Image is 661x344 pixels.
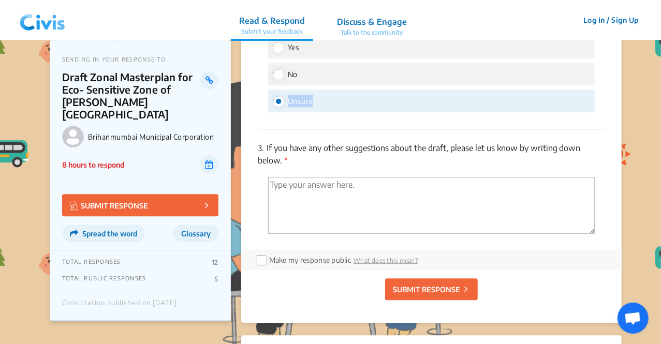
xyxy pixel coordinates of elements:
p: Read & Respond [239,14,305,27]
span: 3. [258,143,264,153]
span: Spread the word [82,229,137,238]
span: What does this mean? [354,257,418,264]
p: SENDING IN YOUR RESPONSE TO [62,56,218,63]
span: No [288,70,298,79]
span: Glossary [181,229,211,238]
p: Discuss & Engage [337,16,407,28]
p: Talk to the community [337,28,407,37]
p: If you have any other suggestions about the draft, please let us know by writing down below. [258,142,605,167]
div: Consultation published on [DATE] [62,299,177,312]
img: navlogo.png [16,5,69,36]
button: Glossary [173,225,218,242]
img: Brihanmumbai Municipal Corporation logo [62,126,84,147]
p: TOTAL RESPONSES [62,258,121,266]
button: Spread the word [62,225,145,242]
span: Unsure [288,97,313,106]
p: 12 [212,258,218,266]
input: Unsure [273,96,283,106]
button: SUBMIT RESPONSE [62,194,218,216]
input: No [273,69,283,79]
input: Yes [273,42,283,52]
span: Yes [288,43,300,52]
button: SUBMIT RESPONSE [385,278,478,300]
p: Draft Zonal Masterplan for Eco- Sensitive Zone of [PERSON_NAME][GEOGRAPHIC_DATA] [62,71,200,121]
div: Open chat [618,303,649,334]
p: SUBMIT RESPONSE [393,284,460,295]
p: Brihanmumbai Municipal Corporation [88,132,218,141]
p: 8 hours to respond [62,159,124,170]
img: Vector.jpg [70,201,78,210]
p: TOTAL PUBLIC RESPONSES [62,275,146,283]
p: 5 [214,275,218,283]
p: Submit your feedback [239,27,305,36]
button: Log In / Sign Up [577,12,645,28]
p: SUBMIT RESPONSE [70,199,148,211]
textarea: 'Type your answer here.' | translate [268,177,595,234]
label: Make my response public [269,256,351,264]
